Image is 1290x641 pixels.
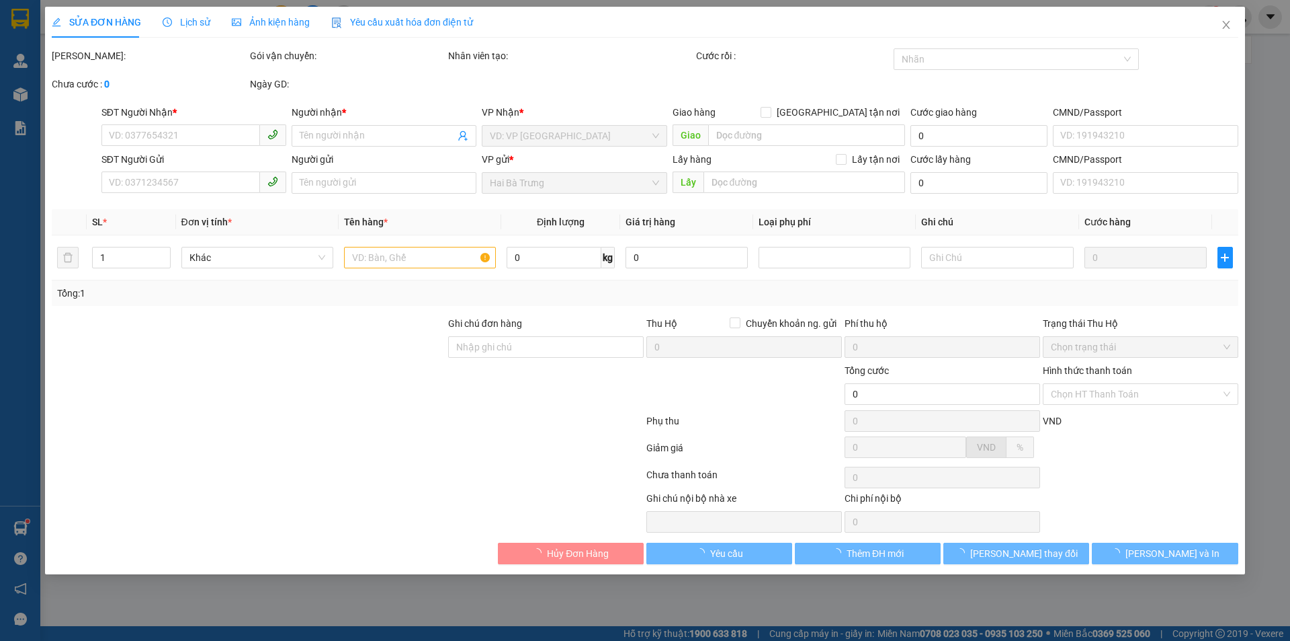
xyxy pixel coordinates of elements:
[708,124,905,146] input: Dọc đường
[482,107,520,118] span: VP Nhận
[703,172,905,193] input: Dọc đường
[448,318,522,329] label: Ghi chú đơn hàng
[1221,20,1232,30] span: close
[448,48,693,63] div: Nhân viên tạo:
[490,173,659,193] span: Hai Bà Trưng
[1084,217,1131,227] span: Cước hàng
[52,77,247,91] div: Chưa cước :
[922,247,1074,268] input: Ghi Chú
[57,286,498,301] div: Tổng: 1
[646,543,792,564] button: Yêu cầu
[847,152,905,167] span: Lấy tận nơi
[955,548,970,558] span: loading
[847,546,904,561] span: Thêm ĐH mới
[601,247,615,268] span: kg
[57,247,79,268] button: delete
[1218,252,1232,263] span: plus
[292,105,476,120] div: Người nhận
[910,125,1047,147] input: Cước giao hàng
[673,172,703,193] span: Lấy
[943,543,1089,564] button: [PERSON_NAME] thay đổi
[645,441,843,464] div: Giảm giá
[52,17,61,27] span: edit
[101,105,286,120] div: SĐT Người Nhận
[977,442,996,453] span: VND
[448,336,644,358] input: Ghi chú đơn hàng
[498,543,644,564] button: Hủy Đơn Hàng
[1043,316,1238,331] div: Trạng thái Thu Hộ
[910,154,971,165] label: Cước lấy hàng
[344,217,388,227] span: Tên hàng
[771,105,905,120] span: [GEOGRAPHIC_DATA] tận nơi
[1092,543,1238,564] button: [PERSON_NAME] và In
[626,217,675,227] span: Giá trị hàng
[673,154,712,165] span: Lấy hàng
[1043,365,1132,376] label: Hình thức thanh toán
[344,247,496,268] input: VD: Bàn, Ghế
[532,548,547,558] span: loading
[482,152,667,167] div: VP gửi
[250,48,445,63] div: Gói vận chuyển:
[1207,7,1245,44] button: Close
[292,152,476,167] div: Người gửi
[547,546,609,561] span: Hủy Đơn Hàng
[753,209,916,235] th: Loại phụ phí
[232,17,310,28] span: Ảnh kiện hàng
[740,316,842,331] span: Chuyển khoản ng. gửi
[1017,442,1023,453] span: %
[104,79,110,89] b: 0
[916,209,1079,235] th: Ghi chú
[645,467,843,491] div: Chưa thanh toán
[910,107,977,118] label: Cước giao hàng
[163,17,210,28] span: Lịch sử
[232,17,241,27] span: picture
[1125,546,1219,561] span: [PERSON_NAME] và In
[845,316,1040,336] div: Phí thu hộ
[267,129,278,140] span: phone
[250,77,445,91] div: Ngày GD:
[189,248,325,268] span: Khác
[1111,548,1125,558] span: loading
[673,107,716,118] span: Giao hàng
[696,48,892,63] div: Cước rồi :
[1217,247,1232,268] button: plus
[832,548,847,558] span: loading
[101,152,286,167] div: SĐT Người Gửi
[970,546,1078,561] span: [PERSON_NAME] thay đổi
[845,365,889,376] span: Tổng cước
[646,491,842,511] div: Ghi chú nội bộ nhà xe
[52,17,141,28] span: SỬA ĐƠN HÀNG
[646,318,677,329] span: Thu Hộ
[795,543,941,564] button: Thêm ĐH mới
[331,17,342,28] img: icon
[695,548,710,558] span: loading
[267,176,278,187] span: phone
[710,546,743,561] span: Yêu cầu
[1043,416,1062,426] span: VND
[52,48,247,63] div: [PERSON_NAME]:
[645,414,843,437] div: Phụ thu
[181,217,232,227] span: Đơn vị tính
[1051,337,1230,357] span: Chọn trạng thái
[537,217,585,227] span: Định lượng
[910,172,1047,194] input: Cước lấy hàng
[1053,105,1238,120] div: CMND/Passport
[93,217,103,227] span: SL
[845,491,1040,511] div: Chi phí nội bộ
[1084,247,1207,268] input: 0
[673,124,708,146] span: Giao
[1053,152,1238,167] div: CMND/Passport
[331,17,473,28] span: Yêu cầu xuất hóa đơn điện tử
[458,130,469,141] span: user-add
[163,17,172,27] span: clock-circle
